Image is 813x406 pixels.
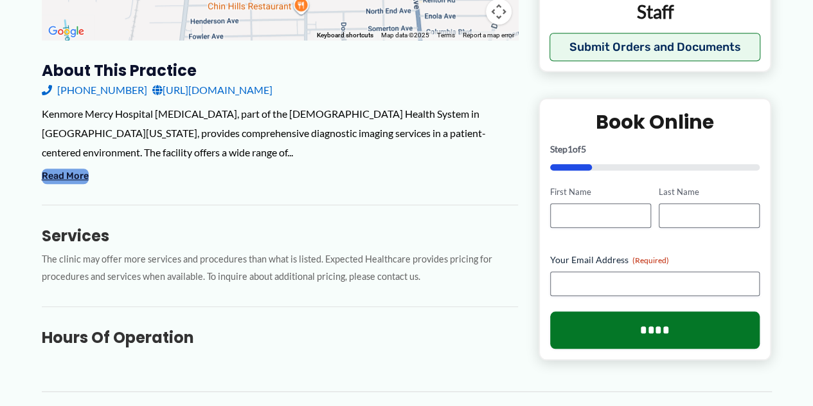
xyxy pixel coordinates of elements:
[317,31,373,40] button: Keyboard shortcuts
[42,104,518,161] div: Kenmore Mercy Hospital [MEDICAL_DATA], part of the [DEMOGRAPHIC_DATA] Health System in [GEOGRAPHI...
[42,328,518,347] h3: Hours of Operation
[550,187,651,199] label: First Name
[659,187,760,199] label: Last Name
[42,251,518,286] p: The clinic may offer more services and procedures than what is listed. Expected Healthcare provid...
[550,254,760,266] label: Your Email Address
[581,144,586,155] span: 5
[152,80,272,100] a: [URL][DOMAIN_NAME]
[632,255,669,265] span: (Required)
[42,169,89,184] button: Read More
[549,33,761,62] button: Submit Orders and Documents
[437,32,455,39] a: Terms (opens in new tab)
[45,23,87,40] a: Open this area in Google Maps (opens a new window)
[550,110,760,135] h2: Book Online
[567,144,573,155] span: 1
[42,226,518,246] h3: Services
[381,32,429,39] span: Map data ©2025
[45,23,87,40] img: Google
[42,60,518,80] h3: About this practice
[550,145,760,154] p: Step of
[42,80,147,100] a: [PHONE_NUMBER]
[463,32,514,39] a: Report a map error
